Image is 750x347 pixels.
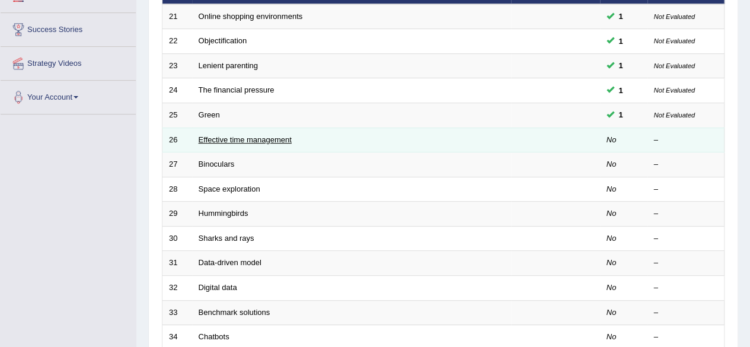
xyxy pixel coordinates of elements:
td: 29 [162,202,192,227]
a: Benchmark solutions [199,308,270,317]
td: 23 [162,53,192,78]
small: Not Evaluated [654,62,695,69]
a: Strategy Videos [1,47,136,77]
a: Chatbots [199,332,229,341]
a: Your Account [1,81,136,110]
td: 21 [162,4,192,29]
a: Success Stories [1,13,136,43]
div: – [654,332,718,343]
a: Objectification [199,36,247,45]
a: Effective time management [199,135,292,144]
div: – [654,184,718,195]
small: Not Evaluated [654,87,695,94]
td: 25 [162,103,192,128]
div: – [654,307,718,319]
small: Not Evaluated [654,37,695,44]
em: No [607,160,617,168]
div: – [654,233,718,244]
em: No [607,283,617,292]
a: Space exploration [199,184,260,193]
div: – [654,135,718,146]
em: No [607,135,617,144]
a: Binoculars [199,160,235,168]
td: 24 [162,78,192,103]
td: 22 [162,29,192,54]
td: 28 [162,177,192,202]
small: Not Evaluated [654,13,695,20]
a: Green [199,110,220,119]
td: 31 [162,251,192,276]
div: – [654,208,718,219]
td: 27 [162,152,192,177]
a: Data-driven model [199,258,261,267]
a: The financial pressure [199,85,275,94]
a: Digital data [199,283,237,292]
em: No [607,234,617,243]
td: 30 [162,226,192,251]
span: You can still take this question [614,59,628,72]
em: No [607,184,617,193]
span: You can still take this question [614,35,628,47]
span: You can still take this question [614,109,628,121]
div: – [654,159,718,170]
td: 32 [162,275,192,300]
em: No [607,209,617,218]
em: No [607,332,617,341]
span: You can still take this question [614,10,628,23]
div: – [654,257,718,269]
em: No [607,258,617,267]
div: – [654,282,718,294]
small: Not Evaluated [654,112,695,119]
a: Sharks and rays [199,234,254,243]
td: 26 [162,128,192,152]
em: No [607,308,617,317]
a: Lenient parenting [199,61,258,70]
a: Hummingbirds [199,209,248,218]
a: Online shopping environments [199,12,303,21]
span: You can still take this question [614,84,628,97]
td: 33 [162,300,192,325]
